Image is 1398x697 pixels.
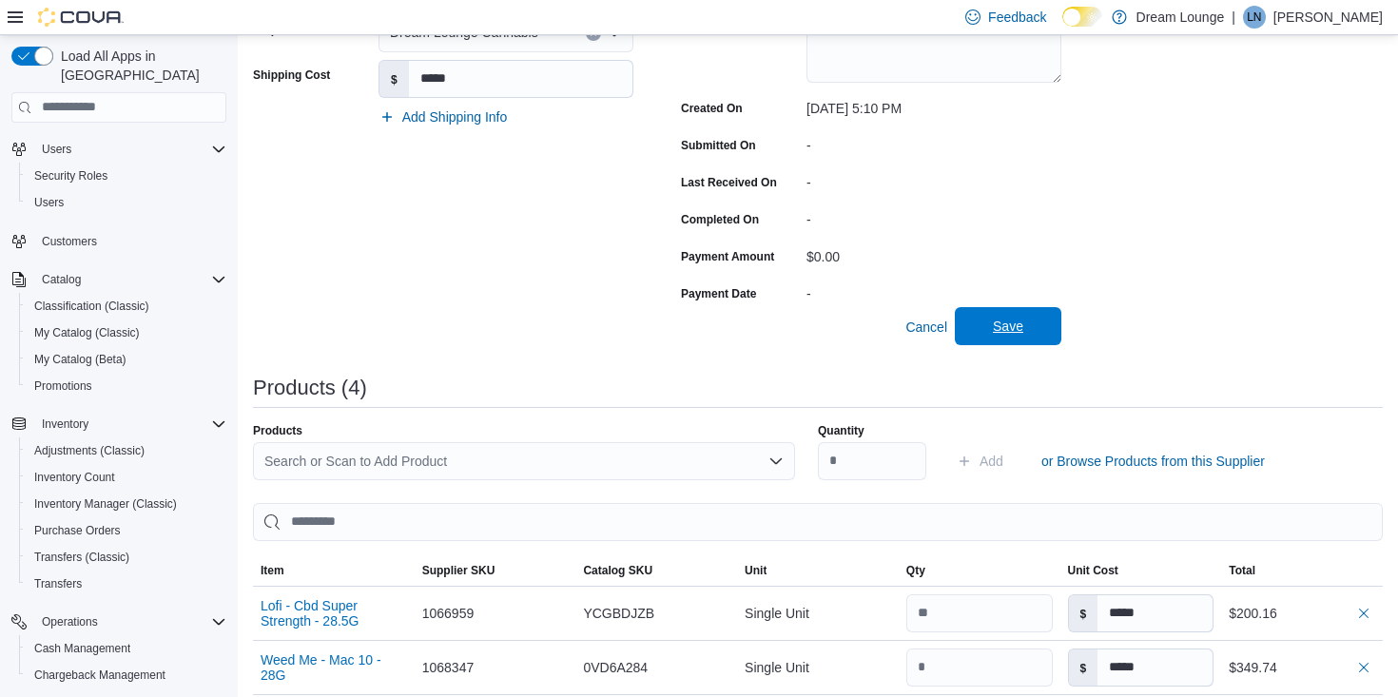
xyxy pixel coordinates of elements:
[53,47,226,85] span: Load All Apps in [GEOGRAPHIC_DATA]
[575,555,737,586] button: Catalog SKU
[422,602,475,625] span: 1066959
[261,652,407,683] button: Weed Me - Mac 10 - 28G
[34,195,64,210] span: Users
[19,571,234,597] button: Transfers
[1062,7,1102,27] input: Dark Mode
[42,614,98,629] span: Operations
[1069,649,1098,686] label: $
[737,555,899,586] button: Unit
[806,204,1061,227] div: -
[1068,563,1118,578] span: Unit Cost
[980,452,1003,471] span: Add
[1232,6,1235,29] p: |
[583,563,652,578] span: Catalog SKU
[27,439,226,462] span: Adjustments (Classic)
[4,266,234,293] button: Catalog
[681,212,759,227] label: Completed On
[27,493,226,515] span: Inventory Manager (Classic)
[19,517,234,544] button: Purchase Orders
[34,610,226,633] span: Operations
[34,470,115,485] span: Inventory Count
[34,668,165,683] span: Chargeback Management
[19,319,234,346] button: My Catalog (Classic)
[4,411,234,437] button: Inventory
[768,454,784,469] button: Open list of options
[19,464,234,491] button: Inventory Count
[1069,595,1098,631] label: $
[27,637,226,660] span: Cash Management
[42,234,97,249] span: Customers
[1273,6,1383,29] p: [PERSON_NAME]
[27,546,226,569] span: Transfers (Classic)
[38,8,124,27] img: Cova
[1034,442,1272,480] button: or Browse Products from this Supplier
[34,230,105,253] a: Customers
[34,378,92,394] span: Promotions
[27,375,100,397] a: Promotions
[19,635,234,662] button: Cash Management
[34,268,88,291] button: Catalog
[34,610,106,633] button: Operations
[261,598,407,629] button: Lofi - Cbd Super Strength - 28.5G
[1060,555,1222,586] button: Unit Cost
[27,519,226,542] span: Purchase Orders
[899,555,1060,586] button: Qty
[34,138,226,161] span: Users
[1041,452,1265,471] span: or Browse Products from this Supplier
[27,493,184,515] a: Inventory Manager (Classic)
[27,165,115,187] a: Security Roles
[27,572,89,595] a: Transfers
[806,279,1061,301] div: -
[988,8,1046,27] span: Feedback
[379,61,409,97] label: $
[1229,602,1375,625] div: $200.16
[27,572,226,595] span: Transfers
[34,268,226,291] span: Catalog
[261,563,284,578] span: Item
[681,249,774,264] label: Payment Amount
[422,656,475,679] span: 1068347
[27,466,226,489] span: Inventory Count
[34,138,79,161] button: Users
[806,167,1061,190] div: -
[27,348,226,371] span: My Catalog (Beta)
[1243,6,1266,29] div: Lauren Nagy
[34,413,96,436] button: Inventory
[737,649,899,687] div: Single Unit
[4,609,234,635] button: Operations
[806,242,1061,264] div: $0.00
[19,346,234,373] button: My Catalog (Beta)
[253,68,330,83] label: Shipping Cost
[1229,656,1375,679] div: $349.74
[898,308,955,346] button: Cancel
[1247,6,1261,29] span: LN
[42,272,81,287] span: Catalog
[4,136,234,163] button: Users
[27,664,173,687] a: Chargeback Management
[27,466,123,489] a: Inventory Count
[34,352,126,367] span: My Catalog (Beta)
[34,325,140,340] span: My Catalog (Classic)
[4,227,234,255] button: Customers
[27,637,138,660] a: Cash Management
[34,168,107,184] span: Security Roles
[253,423,302,438] label: Products
[34,443,145,458] span: Adjustments (Classic)
[993,317,1023,336] span: Save
[27,191,226,214] span: Users
[905,318,947,337] span: Cancel
[34,496,177,512] span: Inventory Manager (Classic)
[19,544,234,571] button: Transfers (Classic)
[42,142,71,157] span: Users
[745,563,767,578] span: Unit
[34,550,129,565] span: Transfers (Classic)
[422,563,495,578] span: Supplier SKU
[19,437,234,464] button: Adjustments (Classic)
[949,442,1011,480] button: Add
[19,491,234,517] button: Inventory Manager (Classic)
[806,93,1061,116] div: [DATE] 5:10 PM
[34,523,121,538] span: Purchase Orders
[34,641,130,656] span: Cash Management
[415,555,576,586] button: Supplier SKU
[27,165,226,187] span: Security Roles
